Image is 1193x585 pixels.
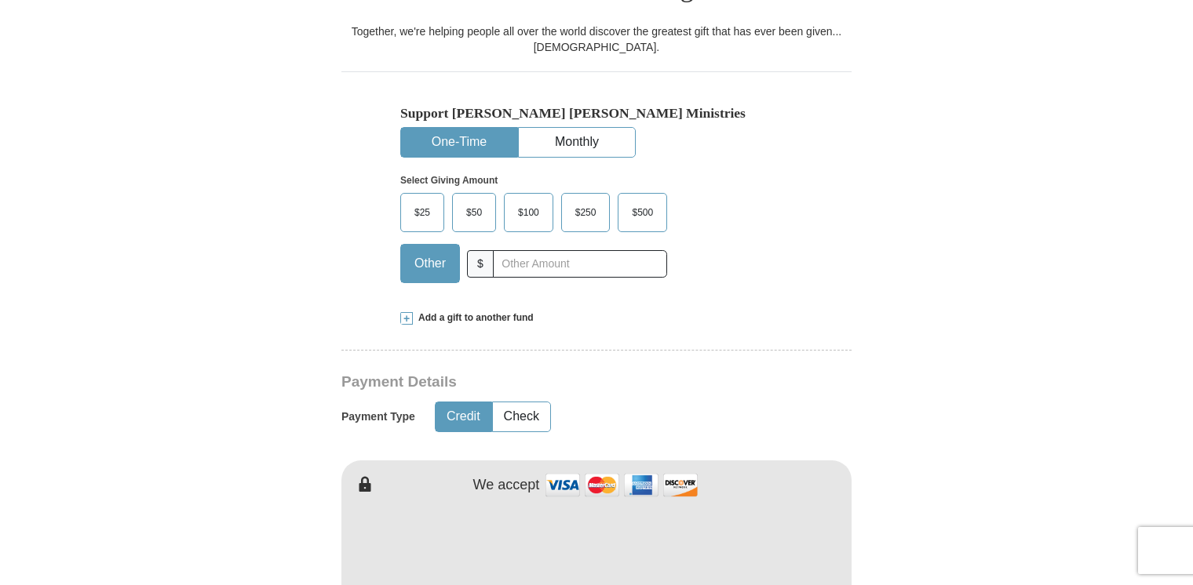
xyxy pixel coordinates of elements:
h5: Payment Type [341,410,415,423]
span: $25 [407,201,438,224]
button: Check [493,402,550,431]
button: Credit [436,402,491,431]
h3: Payment Details [341,373,742,391]
strong: Select Giving Amount [400,175,498,186]
span: $50 [458,201,490,224]
span: Other [407,252,454,275]
button: Monthly [519,128,635,157]
button: One-Time [401,128,517,157]
span: $250 [567,201,604,224]
h5: Support [PERSON_NAME] [PERSON_NAME] Ministries [400,105,793,122]
h4: We accept [473,477,540,494]
img: credit cards accepted [543,468,700,502]
span: $ [467,250,494,278]
span: $500 [624,201,661,224]
span: $100 [510,201,547,224]
span: Add a gift to another fund [413,311,534,325]
div: Together, we're helping people all over the world discover the greatest gift that has ever been g... [341,24,852,55]
input: Other Amount [493,250,667,278]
